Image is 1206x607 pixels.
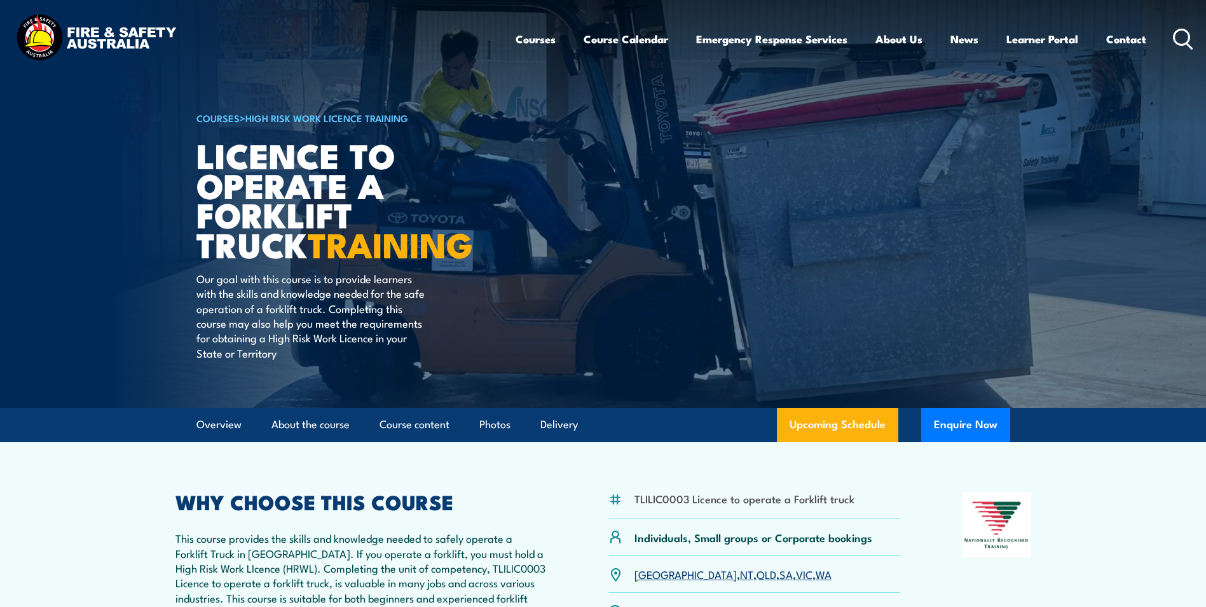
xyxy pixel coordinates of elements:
[796,566,812,582] a: VIC
[196,408,242,442] a: Overview
[196,111,240,125] a: COURSES
[696,22,847,56] a: Emergency Response Services
[963,492,1031,557] img: Nationally Recognised Training logo.
[875,22,922,56] a: About Us
[196,110,510,125] h6: >
[245,111,408,125] a: High Risk Work Licence Training
[757,566,776,582] a: QLD
[1106,22,1146,56] a: Contact
[777,408,898,442] a: Upcoming Schedule
[479,408,510,442] a: Photos
[634,566,737,582] a: [GEOGRAPHIC_DATA]
[950,22,978,56] a: News
[634,491,854,506] li: TLILIC0003 Licence to operate a Forklift truck
[516,22,556,56] a: Courses
[271,408,350,442] a: About the course
[584,22,668,56] a: Course Calendar
[634,567,832,582] p: , , , , ,
[921,408,1010,442] button: Enquire Now
[196,271,428,360] p: Our goal with this course is to provide learners with the skills and knowledge needed for the saf...
[175,492,547,510] h2: WHY CHOOSE THIS COURSE
[634,530,872,545] p: Individuals, Small groups or Corporate bookings
[779,566,793,582] a: SA
[196,140,510,259] h1: Licence to operate a forklift truck
[740,566,753,582] a: NT
[540,408,578,442] a: Delivery
[816,566,832,582] a: WA
[1006,22,1078,56] a: Learner Portal
[308,217,473,270] strong: TRAINING
[380,408,449,442] a: Course content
